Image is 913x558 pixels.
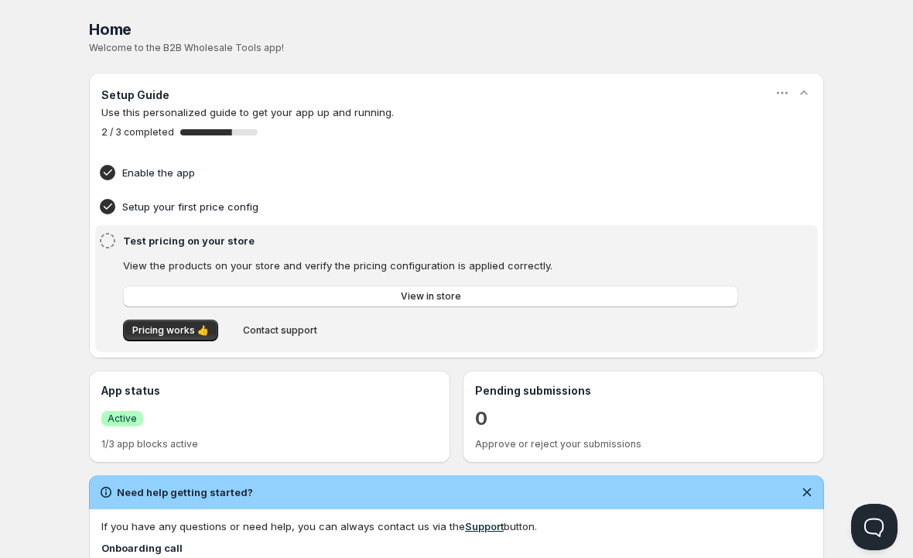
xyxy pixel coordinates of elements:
button: Dismiss notification [796,481,818,503]
span: 2 / 3 completed [101,126,174,139]
a: SuccessActive [101,410,143,426]
span: View in store [401,290,461,303]
h4: Enable the app [122,165,743,180]
p: 1/3 app blocks active [101,438,438,450]
h3: Setup Guide [101,87,169,103]
button: Contact support [234,320,327,341]
button: Pricing works 👍 [123,320,218,341]
h4: Test pricing on your store [123,233,743,248]
iframe: Help Scout Beacon - Open [851,504,898,550]
span: Pricing works 👍 [132,324,209,337]
p: View the products on your store and verify the pricing configuration is applied correctly. [123,258,738,273]
a: Support [465,520,504,532]
h3: Pending submissions [475,383,812,399]
p: Approve or reject your submissions [475,438,812,450]
a: View in store [123,286,738,307]
h3: App status [101,383,438,399]
span: Home [89,20,132,39]
h4: Onboarding call [101,540,812,556]
p: Use this personalized guide to get your app up and running. [101,104,812,120]
span: Active [108,413,137,425]
a: 0 [475,406,487,431]
span: Contact support [243,324,317,337]
h4: Setup your first price config [122,199,743,214]
p: Welcome to the B2B Wholesale Tools app! [89,42,824,54]
div: If you have any questions or need help, you can always contact us via the button. [101,519,812,534]
h2: Need help getting started? [117,484,253,500]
